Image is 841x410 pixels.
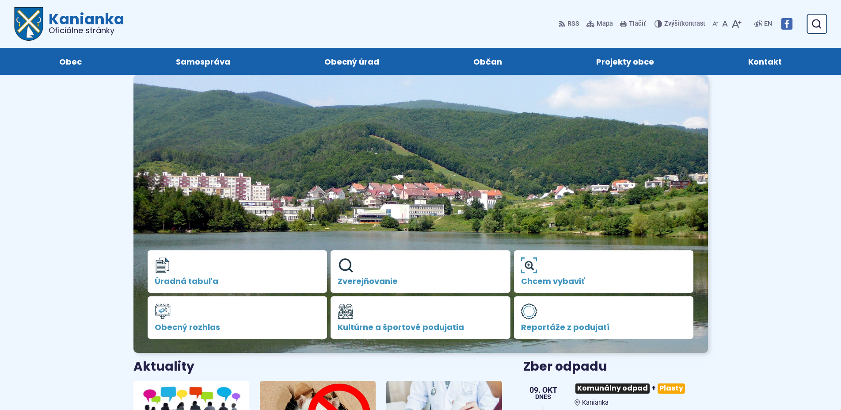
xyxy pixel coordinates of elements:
[176,48,230,75] span: Samospráva
[529,394,557,400] span: Dnes
[49,27,124,34] span: Oficiálne stránky
[138,48,269,75] a: Samospráva
[575,380,708,397] h3: +
[331,250,510,293] a: Zverejňovanie
[710,48,820,75] a: Kontakt
[514,296,694,339] a: Reportáže z podujatí
[435,48,540,75] a: Občan
[324,48,379,75] span: Obecný úrad
[523,360,708,374] h3: Zber odpadu
[664,20,681,27] span: Zvýšiť
[43,11,124,34] h1: Kanianka
[14,7,43,41] img: Prejsť na domovskú stránku
[762,19,774,29] a: EN
[21,48,120,75] a: Obec
[711,15,720,33] button: Zmenšiť veľkosť písma
[585,15,615,33] a: Mapa
[59,48,82,75] span: Obec
[155,277,320,286] span: Úradná tabuľa
[558,48,692,75] a: Projekty obce
[286,48,418,75] a: Obecný úrad
[473,48,502,75] span: Občan
[618,15,647,33] button: Tlačiť
[521,277,687,286] span: Chcem vybaviť
[629,20,646,28] span: Tlačiť
[148,250,327,293] a: Úradná tabuľa
[597,19,613,29] span: Mapa
[338,323,503,332] span: Kultúrne a športové podujatia
[133,360,194,374] h3: Aktuality
[720,15,730,33] button: Nastaviť pôvodnú veľkosť písma
[514,250,694,293] a: Chcem vybaviť
[567,19,579,29] span: RSS
[582,399,609,406] span: Kanianka
[655,15,707,33] button: Zvýšiťkontrast
[338,277,503,286] span: Zverejňovanie
[596,48,654,75] span: Projekty obce
[523,380,708,406] a: Komunálny odpad+Plasty Kanianka 09. okt Dnes
[331,296,510,339] a: Kultúrne a športové podujatia
[658,383,685,394] span: Plasty
[14,7,124,41] a: Logo Kanianka, prejsť na domovskú stránku.
[155,323,320,332] span: Obecný rozhlas
[559,15,581,33] a: RSS
[730,15,743,33] button: Zväčšiť veľkosť písma
[781,18,792,30] img: Prejsť na Facebook stránku
[748,48,782,75] span: Kontakt
[575,383,650,394] span: Komunálny odpad
[664,20,705,28] span: kontrast
[529,386,557,394] span: 09. okt
[764,19,772,29] span: EN
[521,323,687,332] span: Reportáže z podujatí
[148,296,327,339] a: Obecný rozhlas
